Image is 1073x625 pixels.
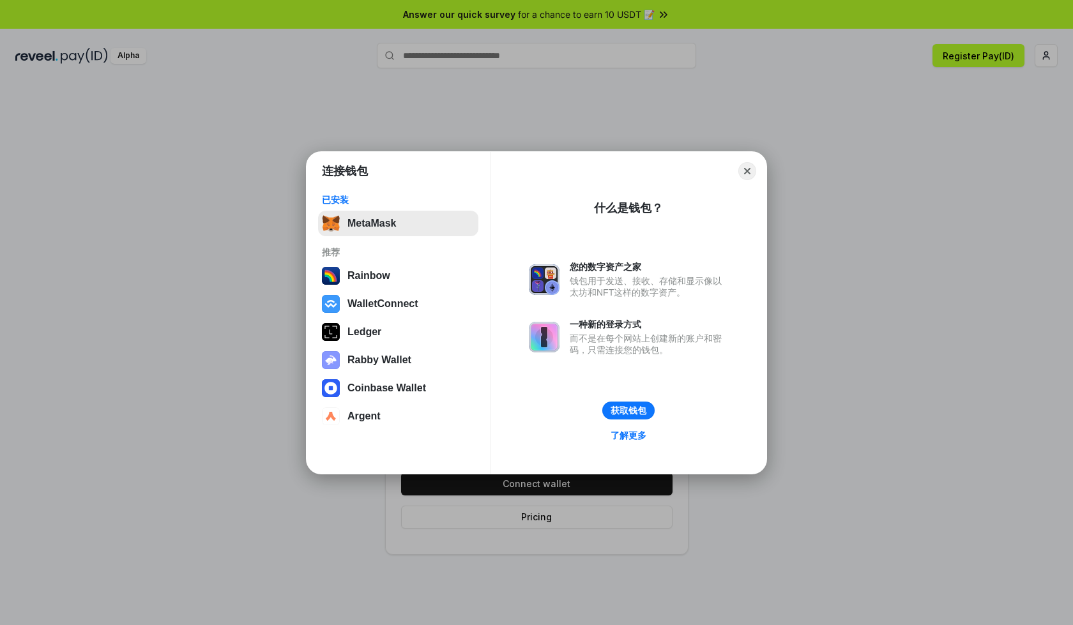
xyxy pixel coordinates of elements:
[570,261,728,273] div: 您的数字资产之家
[322,379,340,397] img: svg+xml,%3Csvg%20width%3D%2228%22%20height%3D%2228%22%20viewBox%3D%220%200%2028%2028%22%20fill%3D...
[322,246,475,258] div: 推荐
[570,319,728,330] div: 一种新的登录方式
[347,354,411,366] div: Rabby Wallet
[347,298,418,310] div: WalletConnect
[318,403,478,429] button: Argent
[322,295,340,313] img: svg+xml,%3Csvg%20width%3D%2228%22%20height%3D%2228%22%20viewBox%3D%220%200%2028%2028%22%20fill%3D...
[602,402,655,419] button: 获取钱包
[322,407,340,425] img: svg+xml,%3Csvg%20width%3D%2228%22%20height%3D%2228%22%20viewBox%3D%220%200%2028%2028%22%20fill%3D...
[347,218,396,229] div: MetaMask
[322,351,340,369] img: svg+xml,%3Csvg%20xmlns%3D%22http%3A%2F%2Fwww.w3.org%2F2000%2Fsvg%22%20fill%3D%22none%22%20viewBox...
[318,375,478,401] button: Coinbase Wallet
[318,319,478,345] button: Ledger
[322,267,340,285] img: svg+xml,%3Csvg%20width%3D%22120%22%20height%3D%22120%22%20viewBox%3D%220%200%20120%20120%22%20fil...
[611,430,646,441] div: 了解更多
[322,323,340,341] img: svg+xml,%3Csvg%20xmlns%3D%22http%3A%2F%2Fwww.w3.org%2F2000%2Fsvg%22%20width%3D%2228%22%20height%3...
[594,200,663,216] div: 什么是钱包？
[318,211,478,236] button: MetaMask
[738,162,756,180] button: Close
[322,194,475,206] div: 已安装
[322,163,368,179] h1: 连接钱包
[347,326,381,338] div: Ledger
[318,291,478,317] button: WalletConnect
[318,263,478,289] button: Rainbow
[570,275,728,298] div: 钱包用于发送、接收、存储和显示像以太坊和NFT这样的数字资产。
[347,270,390,282] div: Rainbow
[529,322,559,352] img: svg+xml,%3Csvg%20xmlns%3D%22http%3A%2F%2Fwww.w3.org%2F2000%2Fsvg%22%20fill%3D%22none%22%20viewBox...
[322,215,340,232] img: svg+xml,%3Csvg%20fill%3D%22none%22%20height%3D%2233%22%20viewBox%3D%220%200%2035%2033%22%20width%...
[603,427,654,444] a: 了解更多
[347,410,381,422] div: Argent
[611,405,646,416] div: 获取钱包
[318,347,478,373] button: Rabby Wallet
[570,333,728,356] div: 而不是在每个网站上创建新的账户和密码，只需连接您的钱包。
[347,382,426,394] div: Coinbase Wallet
[529,264,559,295] img: svg+xml,%3Csvg%20xmlns%3D%22http%3A%2F%2Fwww.w3.org%2F2000%2Fsvg%22%20fill%3D%22none%22%20viewBox...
